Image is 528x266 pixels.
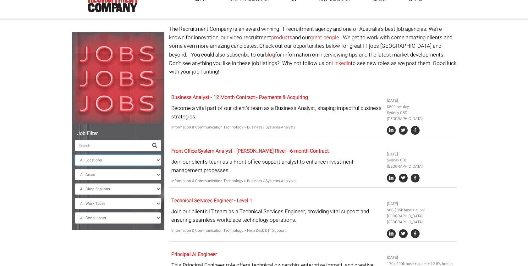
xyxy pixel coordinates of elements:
[387,201,454,207] li: [DATE]
[171,178,382,184] p: Information & Communication Technology > Business / Systems Analysts
[387,157,454,169] li: Sydney CBD [GEOGRAPHIC_DATA]
[271,34,292,41] a: products
[171,94,308,101] a: Business Analyst - 12 Month Contract - Payments & Acquiring
[75,140,148,151] input: Search
[332,59,351,67] a: Linkedin
[387,255,454,261] li: [DATE]
[72,32,164,124] img: Jobs, Jobs, Jobs
[387,98,454,104] li: [DATE]
[171,104,382,121] p: Become a vital part of our client’s team as a Business Analyst, shaping impactful business strate...
[171,251,217,258] a: Principal AI Engineer
[171,228,382,234] p: Information & Communication Technology > Help Desk & IT Support
[387,151,454,157] li: [DATE]
[265,51,275,59] a: blog
[171,147,329,155] a: Front Office System Analyst - [PERSON_NAME] River - 6 month Contract
[171,124,382,130] p: Information & Communication Technology > Business / Systems Analysts
[75,131,161,137] h5: Job Filter
[387,104,454,110] li: $800 per day
[171,207,382,224] p: Join our client’s IT team as a Technical Services Engineer, providing vital support and ensuring ...
[387,207,454,213] li: $80-$85k base + super
[387,213,454,225] li: [GEOGRAPHIC_DATA] [GEOGRAPHIC_DATA]
[387,110,454,122] li: Sydney CBD [GEOGRAPHIC_DATA]
[171,158,382,175] p: Join our client’s team as a Front office support analyst to enhance investment management processes.
[171,197,252,204] a: Technical Services Engineer - Level 1
[169,25,457,76] p: The Recruitment Company is an award winning IT recruitment agency and one of Australia's best job...
[310,34,339,41] a: great people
